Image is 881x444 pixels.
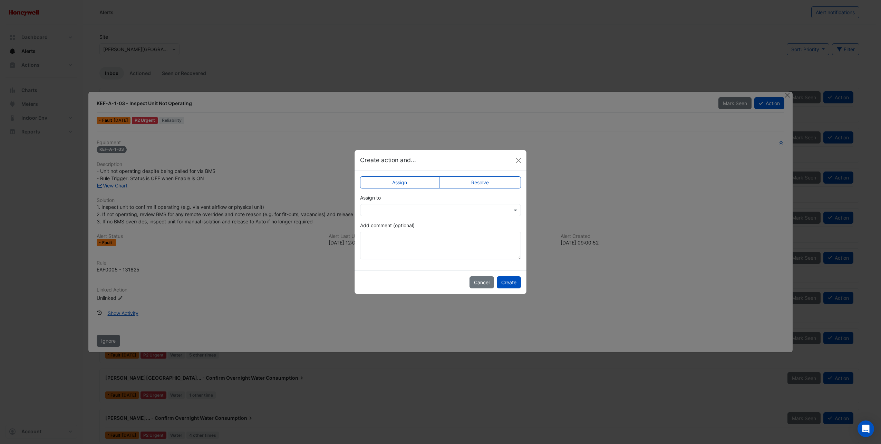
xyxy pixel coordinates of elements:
label: Resolve [439,176,521,188]
button: Close [513,155,524,166]
label: Assign to [360,194,381,201]
div: Open Intercom Messenger [858,420,874,437]
button: Create [497,276,521,288]
label: Assign [360,176,439,188]
button: Cancel [469,276,494,288]
label: Add comment (optional) [360,222,415,229]
h5: Create action and... [360,156,416,165]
